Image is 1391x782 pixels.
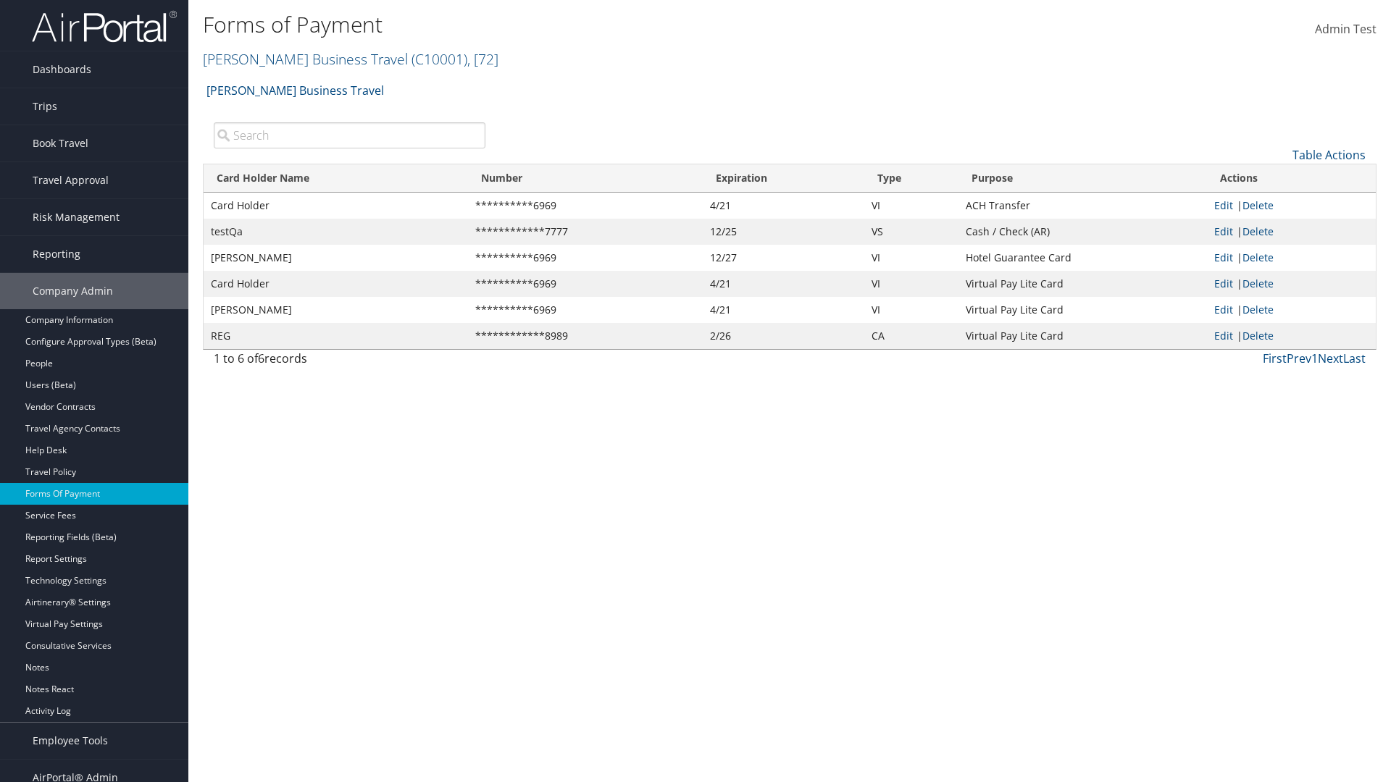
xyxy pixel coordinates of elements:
span: Admin Test [1315,21,1377,37]
a: Edit [1214,277,1233,290]
td: VI [864,245,958,271]
td: [PERSON_NAME] [204,245,468,271]
span: Trips [33,88,57,125]
a: [PERSON_NAME] Business Travel [206,76,384,105]
th: Type [864,164,958,193]
span: 6 [258,350,264,366]
td: Virtual Pay Lite Card [958,323,1207,349]
th: Expiration: activate to sort column ascending [703,164,864,193]
td: | [1207,297,1376,323]
a: Delete [1242,303,1274,316]
a: Prev [1287,350,1311,366]
a: Delete [1242,224,1274,238]
td: | [1207,323,1376,349]
span: Dashboards [33,51,91,88]
a: [PERSON_NAME] Business Travel [203,49,498,69]
input: Search [214,122,485,148]
a: Admin Test [1315,7,1377,52]
td: 2/26 [703,323,864,349]
img: airportal-logo.png [32,9,177,43]
td: Virtual Pay Lite Card [958,271,1207,297]
th: Actions [1207,164,1376,193]
td: Cash / Check (AR) [958,219,1207,245]
a: Next [1318,350,1343,366]
span: Company Admin [33,273,113,309]
td: 4/21 [703,271,864,297]
td: Card Holder [204,271,468,297]
a: Delete [1242,251,1274,264]
td: | [1207,271,1376,297]
td: ACH Transfer [958,193,1207,219]
td: VI [864,193,958,219]
a: 1 [1311,350,1318,366]
td: CA [864,323,958,349]
span: , [ 72 ] [467,49,498,69]
td: [PERSON_NAME] [204,297,468,323]
th: Number [468,164,703,193]
td: Card Holder [204,193,468,219]
a: Edit [1214,329,1233,342]
td: 4/21 [703,297,864,323]
a: Edit [1214,303,1233,316]
a: Edit [1214,251,1233,264]
a: Edit [1214,198,1233,212]
span: Reporting [33,236,80,272]
th: Purpose: activate to sort column descending [958,164,1207,193]
span: Book Travel [33,125,88,161]
td: REG [204,323,468,349]
a: Last [1343,350,1366,366]
td: | [1207,219,1376,245]
td: VS [864,219,958,245]
div: 1 to 6 of records [214,350,485,374]
a: First [1263,350,1287,366]
span: Travel Approval [33,162,109,198]
td: Virtual Pay Lite Card [958,297,1207,323]
td: Hotel Guarantee Card [958,245,1207,271]
td: | [1207,193,1376,219]
th: Card Holder Name [204,164,468,193]
a: Delete [1242,277,1274,290]
a: Delete [1242,198,1274,212]
span: Risk Management [33,199,120,235]
h1: Forms of Payment [203,9,985,40]
td: 12/27 [703,245,864,271]
a: Delete [1242,329,1274,342]
span: ( C10001 ) [412,49,467,69]
td: testQa [204,219,468,245]
td: 4/21 [703,193,864,219]
td: 12/25 [703,219,864,245]
td: VI [864,297,958,323]
td: | [1207,245,1376,271]
a: Table Actions [1292,147,1366,163]
a: Edit [1214,224,1233,238]
span: Employee Tools [33,723,108,759]
td: VI [864,271,958,297]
